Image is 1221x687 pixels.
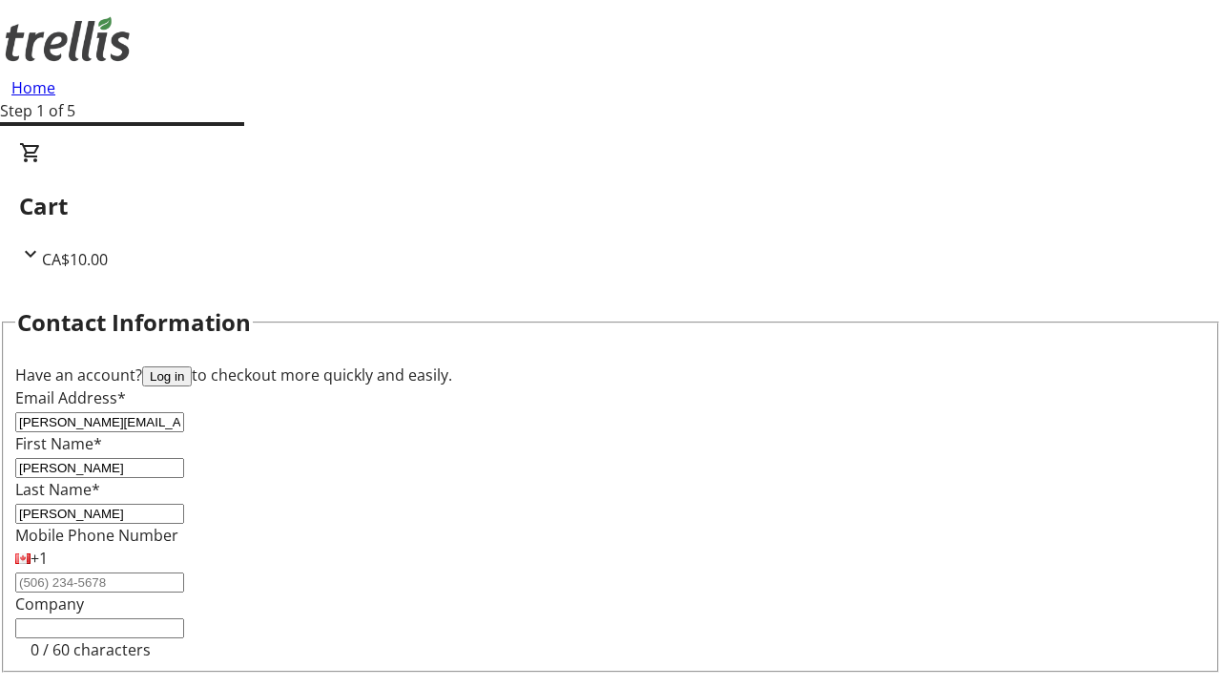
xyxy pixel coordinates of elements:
[17,305,251,340] h2: Contact Information
[15,525,178,546] label: Mobile Phone Number
[19,141,1202,271] div: CartCA$10.00
[42,249,108,270] span: CA$10.00
[19,189,1202,223] h2: Cart
[15,572,184,593] input: (506) 234-5678
[31,639,151,660] tr-character-limit: 0 / 60 characters
[15,364,1206,386] div: Have an account? to checkout more quickly and easily.
[15,387,126,408] label: Email Address*
[15,593,84,614] label: Company
[142,366,192,386] button: Log in
[15,433,102,454] label: First Name*
[15,479,100,500] label: Last Name*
